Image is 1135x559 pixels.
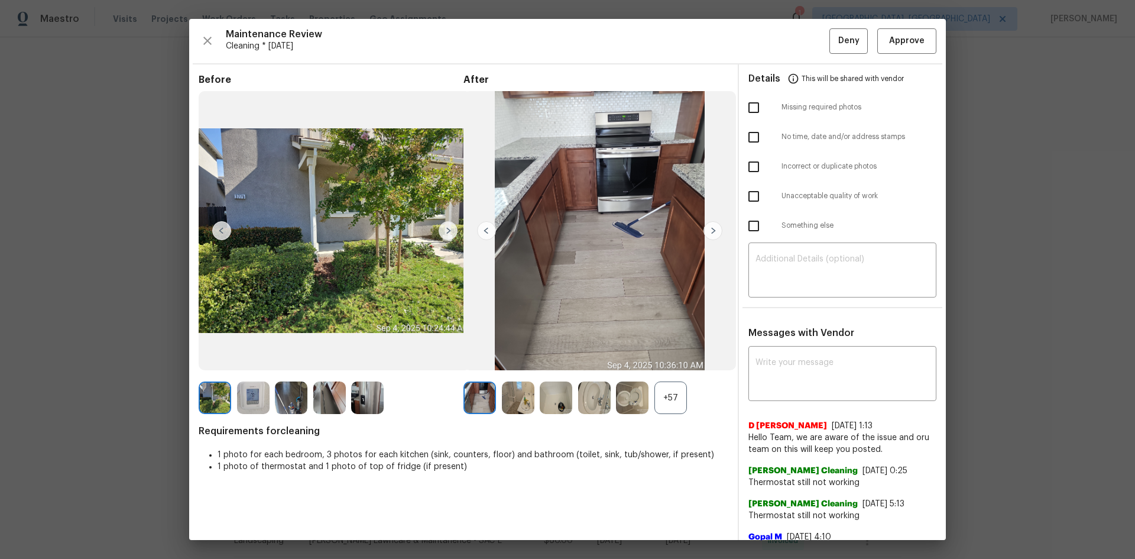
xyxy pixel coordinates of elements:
li: 1 photo of thermostat and 1 photo of top of fridge (if present) [218,461,728,473]
div: Missing required photos [739,93,946,122]
span: Gopal M [748,531,782,543]
span: Thermostat still not working [748,477,936,489]
span: Cleaning * [DATE] [226,40,829,52]
img: right-chevron-button-url [439,221,458,240]
span: Unacceptable quality of work [781,191,936,201]
span: [DATE] 4:10 [787,533,831,541]
span: Maintenance Review [226,28,829,40]
div: Something else [739,211,946,241]
div: +57 [654,382,687,414]
span: [PERSON_NAME] Cleaning [748,465,858,477]
img: right-chevron-button-url [703,221,722,240]
div: Unacceptable quality of work [739,182,946,211]
span: Deny [838,34,860,49]
div: No time, date and/or address stamps [739,122,946,152]
span: Hello Team, we are aware of the issue and oru team on this will keep you posted. [748,432,936,455]
button: Deny [829,28,868,54]
span: No time, date and/or address stamps [781,132,936,142]
span: Incorrect or duplicate photos [781,161,936,172]
span: [DATE] 1:13 [832,422,873,430]
span: Thermostat still not working [748,510,936,522]
span: Approve [889,34,925,49]
span: [DATE] 0:25 [862,467,907,475]
span: Something else [781,221,936,231]
div: Incorrect or duplicate photos [739,152,946,182]
span: Before [199,74,463,86]
span: [DATE] 5:13 [862,500,904,508]
span: After [463,74,728,86]
span: Requirements for cleaning [199,425,728,437]
img: left-chevron-button-url [477,221,496,240]
span: D [PERSON_NAME] [748,420,827,432]
span: Missing required photos [781,102,936,112]
span: Details [748,64,780,93]
span: [PERSON_NAME] Cleaning [748,498,858,510]
span: Messages with Vendor [748,328,854,338]
button: Approve [877,28,936,54]
img: left-chevron-button-url [212,221,231,240]
span: This will be shared with vendor [802,64,904,93]
li: 1 photo for each bedroom, 3 photos for each kitchen (sink, counters, floor) and bathroom (toilet,... [218,449,728,461]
